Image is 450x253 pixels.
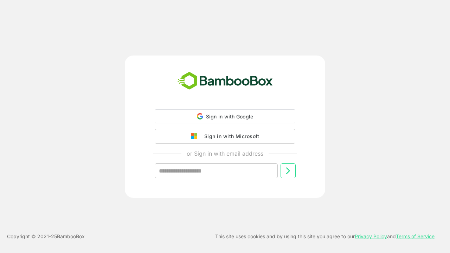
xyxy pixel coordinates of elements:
a: Terms of Service [396,233,435,239]
p: Copyright © 2021- 25 BambooBox [7,232,85,241]
div: Sign in with Google [155,109,295,123]
div: Sign in with Microsoft [201,132,259,141]
p: This site uses cookies and by using this site you agree to our and [215,232,435,241]
span: Sign in with Google [206,113,253,119]
a: Privacy Policy [355,233,387,239]
p: or Sign in with email address [187,149,263,158]
button: Sign in with Microsoft [155,129,295,144]
img: bamboobox [174,70,277,93]
img: google [191,133,201,140]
